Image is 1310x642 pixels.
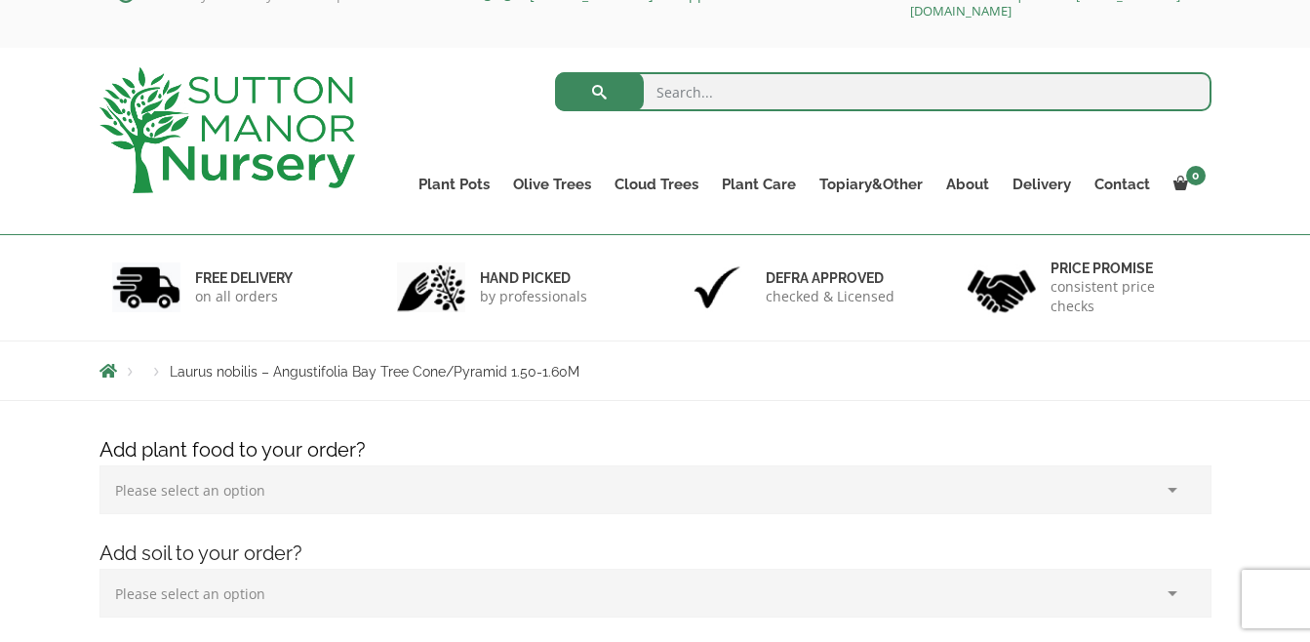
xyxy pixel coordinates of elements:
p: consistent price checks [1051,277,1199,316]
h6: hand picked [480,269,587,287]
p: on all orders [195,287,293,306]
h6: FREE DELIVERY [195,269,293,287]
p: checked & Licensed [766,287,894,306]
img: logo [99,67,355,193]
a: Olive Trees [501,171,603,198]
a: Cloud Trees [603,171,710,198]
a: 0 [1162,171,1211,198]
a: Plant Pots [407,171,501,198]
span: 0 [1186,166,1206,185]
span: Laurus nobilis – Angustifolia Bay Tree Cone/Pyramid 1.50-1.60M [170,364,579,380]
img: 3.jpg [683,262,751,312]
a: Contact [1083,171,1162,198]
h6: Price promise [1051,260,1199,277]
h4: Add plant food to your order? [85,435,1226,465]
h4: Add soil to your order? [85,539,1226,569]
input: Search... [555,72,1211,111]
p: by professionals [480,287,587,306]
img: 2.jpg [397,262,465,312]
nav: Breadcrumbs [99,363,1211,379]
a: Plant Care [710,171,808,198]
img: 4.jpg [968,258,1036,317]
a: Topiary&Other [808,171,934,198]
img: 1.jpg [112,262,180,312]
h6: Defra approved [766,269,894,287]
a: Delivery [1001,171,1083,198]
a: About [934,171,1001,198]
